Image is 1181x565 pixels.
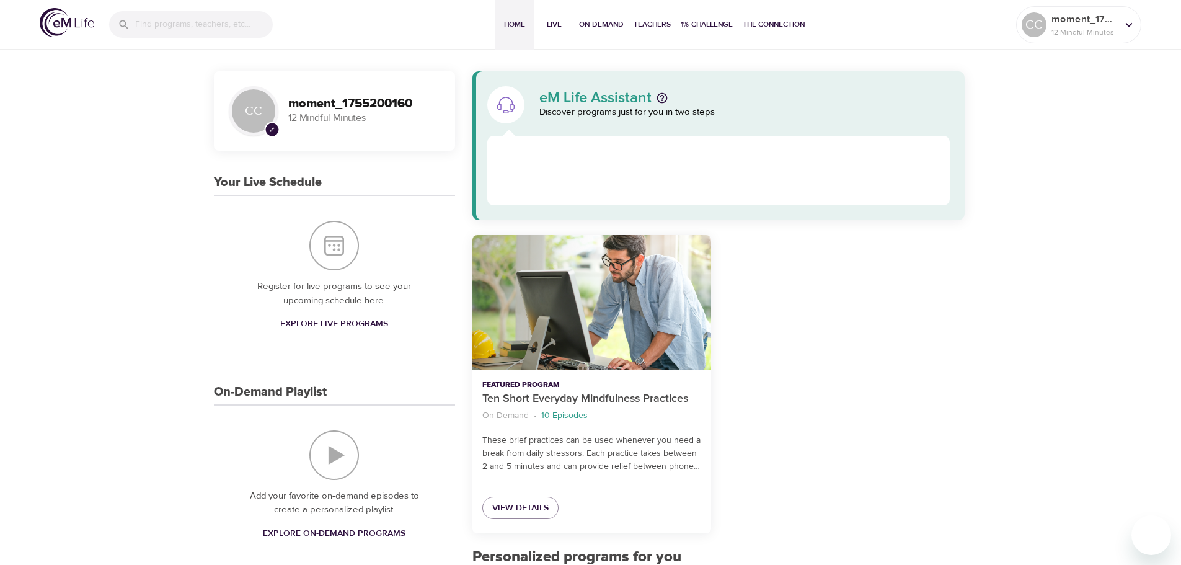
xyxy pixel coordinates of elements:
[579,18,624,31] span: On-Demand
[492,500,549,516] span: View Details
[288,111,440,125] p: 12 Mindful Minutes
[258,522,410,545] a: Explore On-Demand Programs
[309,221,359,270] img: Your Live Schedule
[681,18,733,31] span: 1% Challenge
[482,380,701,391] p: Featured Program
[1051,12,1117,27] p: moment_1755200160
[482,409,529,422] p: On-Demand
[539,18,569,31] span: Live
[214,176,322,190] h3: Your Live Schedule
[214,385,327,399] h3: On-Demand Playlist
[743,18,805,31] span: The Connection
[239,280,430,308] p: Register for live programs to see your upcoming schedule here.
[496,95,516,115] img: eM Life Assistant
[40,8,94,37] img: logo
[239,489,430,517] p: Add your favorite on-demand episodes to create a personalized playlist.
[534,407,536,424] li: ·
[482,407,701,424] nav: breadcrumb
[539,105,950,120] p: Discover programs just for you in two steps
[500,18,529,31] span: Home
[1051,27,1117,38] p: 12 Mindful Minutes
[482,391,701,407] p: Ten Short Everyday Mindfulness Practices
[482,497,559,520] a: View Details
[275,313,393,336] a: Explore Live Programs
[482,434,701,473] p: These brief practices can be used whenever you need a break from daily stressors. Each practice t...
[280,316,388,332] span: Explore Live Programs
[263,526,405,541] span: Explore On-Demand Programs
[229,86,278,136] div: CC
[1022,12,1046,37] div: CC
[472,235,711,370] button: Ten Short Everyday Mindfulness Practices
[634,18,671,31] span: Teachers
[288,97,440,111] h3: moment_1755200160
[309,430,359,480] img: On-Demand Playlist
[135,11,273,38] input: Find programs, teachers, etc...
[539,91,652,105] p: eM Life Assistant
[1131,515,1171,555] iframe: Button to launch messaging window
[541,409,588,422] p: 10 Episodes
